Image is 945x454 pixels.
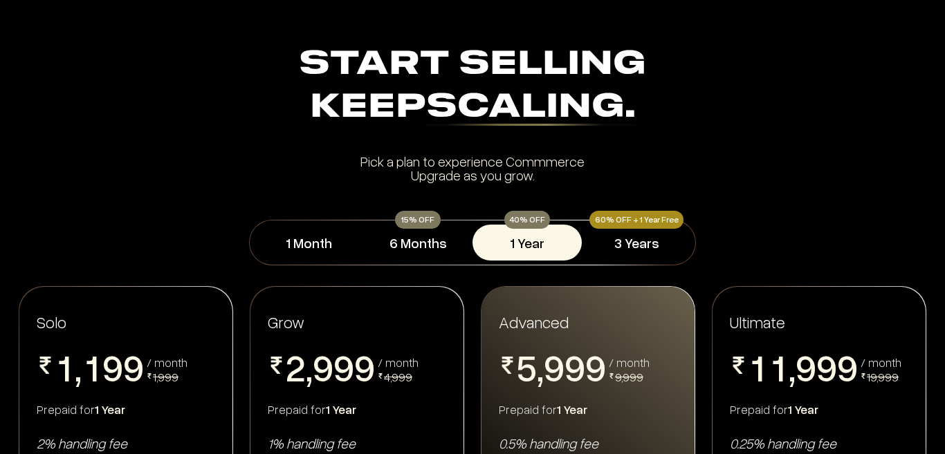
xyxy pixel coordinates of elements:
[499,401,677,417] div: Prepaid for
[557,401,587,417] span: 1 Year
[499,434,677,452] div: 0.5% handling fee
[82,348,102,386] span: 1
[582,225,691,261] button: 3 Years
[37,401,215,417] div: Prepaid for
[54,386,75,423] span: 2
[768,348,789,386] span: 1
[102,348,123,386] span: 9
[147,356,187,368] div: / month
[768,386,789,423] span: 2
[615,369,643,384] span: 9,999
[75,348,82,390] span: ,
[95,401,125,417] span: 1 Year
[313,348,333,386] span: 9
[384,369,412,384] span: 4,999
[516,348,537,386] span: 5
[730,401,908,417] div: Prepaid for
[153,369,178,384] span: 1,999
[589,211,683,229] div: 60% OFF + 1 Year Free
[537,348,544,390] span: ,
[37,357,54,374] img: pricing-rupee
[326,401,356,417] span: 1 Year
[499,311,569,332] span: Advanced
[268,312,304,332] span: Grow
[123,348,144,386] span: 9
[544,348,565,386] span: 9
[837,348,858,386] span: 9
[730,311,785,332] span: Ultimate
[37,312,66,332] span: Solo
[395,211,441,229] div: 15% OFF
[861,373,866,379] img: pricing-rupee
[585,348,606,386] span: 9
[37,434,215,452] div: 2% handling fee
[86,44,859,129] div: Start Selling
[861,356,901,368] div: / month
[730,357,747,374] img: pricing-rupee
[268,434,446,452] div: 1% handling fee
[499,357,516,374] img: pricing-rupee
[747,348,768,386] span: 1
[609,373,614,379] img: pricing-rupee
[86,86,859,129] div: Keep
[54,348,75,386] span: 1
[796,348,816,386] span: 9
[86,154,859,182] div: Pick a plan to experience Commmerce Upgrade as you grow.
[268,357,285,374] img: pricing-rupee
[254,225,363,261] button: 1 Month
[378,373,383,379] img: pricing-rupee
[609,356,650,368] div: / month
[285,348,306,386] span: 2
[147,373,152,379] img: pricing-rupee
[504,211,550,229] div: 40% OFF
[354,348,375,386] span: 9
[285,386,306,423] span: 3
[788,401,818,417] span: 1 Year
[82,386,102,423] span: 2
[363,225,472,261] button: 6 Months
[565,348,585,386] span: 9
[378,356,419,368] div: / month
[268,401,446,417] div: Prepaid for
[472,225,582,261] button: 1 Year
[730,434,908,452] div: 0.25% handling fee
[516,386,537,423] span: 6
[333,348,354,386] span: 9
[789,348,796,390] span: ,
[306,348,313,390] span: ,
[747,386,768,423] span: 2
[426,91,636,126] div: Scaling.
[867,369,899,384] span: 19,999
[816,348,837,386] span: 9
